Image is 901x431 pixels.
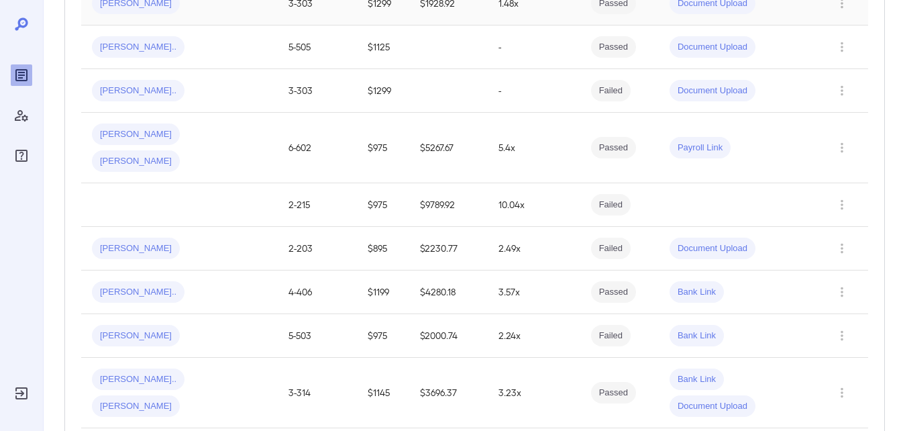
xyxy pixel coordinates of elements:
[11,105,32,126] div: Manage Users
[831,137,853,158] button: Row Actions
[357,26,410,69] td: $1125
[278,358,356,428] td: 3-314
[409,314,488,358] td: $2000.74
[278,183,356,227] td: 2-215
[670,330,724,342] span: Bank Link
[488,69,580,113] td: -
[591,242,631,255] span: Failed
[92,155,180,168] span: [PERSON_NAME]
[670,242,755,255] span: Document Upload
[92,373,184,386] span: [PERSON_NAME]..
[92,242,180,255] span: [PERSON_NAME]
[357,183,410,227] td: $975
[670,286,724,299] span: Bank Link
[831,281,853,303] button: Row Actions
[357,314,410,358] td: $975
[831,382,853,403] button: Row Actions
[92,85,184,97] span: [PERSON_NAME]..
[670,142,731,154] span: Payroll Link
[591,85,631,97] span: Failed
[409,271,488,314] td: $4280.18
[92,330,180,342] span: [PERSON_NAME]
[831,325,853,346] button: Row Actions
[357,69,410,113] td: $1299
[92,128,180,141] span: [PERSON_NAME]
[591,330,631,342] span: Failed
[488,314,580,358] td: 2.24x
[357,113,410,183] td: $975
[92,286,184,299] span: [PERSON_NAME]..
[92,41,184,54] span: [PERSON_NAME]..
[409,183,488,227] td: $9789.92
[670,400,755,413] span: Document Upload
[591,41,636,54] span: Passed
[357,227,410,271] td: $895
[831,36,853,58] button: Row Actions
[670,41,755,54] span: Document Upload
[278,314,356,358] td: 5-503
[488,227,580,271] td: 2.49x
[488,183,580,227] td: 10.04x
[488,358,580,428] td: 3.23x
[488,271,580,314] td: 3.57x
[357,358,410,428] td: $1145
[278,271,356,314] td: 4-406
[278,227,356,271] td: 2-203
[357,271,410,314] td: $1199
[591,142,636,154] span: Passed
[11,64,32,86] div: Reports
[11,145,32,166] div: FAQ
[670,373,724,386] span: Bank Link
[92,400,180,413] span: [PERSON_NAME]
[278,26,356,69] td: 5-505
[591,199,631,211] span: Failed
[591,387,636,399] span: Passed
[409,358,488,428] td: $3696.37
[278,113,356,183] td: 6-602
[670,85,755,97] span: Document Upload
[591,286,636,299] span: Passed
[831,194,853,215] button: Row Actions
[488,26,580,69] td: -
[488,113,580,183] td: 5.4x
[831,238,853,259] button: Row Actions
[831,80,853,101] button: Row Actions
[409,227,488,271] td: $2230.77
[11,383,32,404] div: Log Out
[278,69,356,113] td: 3-303
[409,113,488,183] td: $5267.67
